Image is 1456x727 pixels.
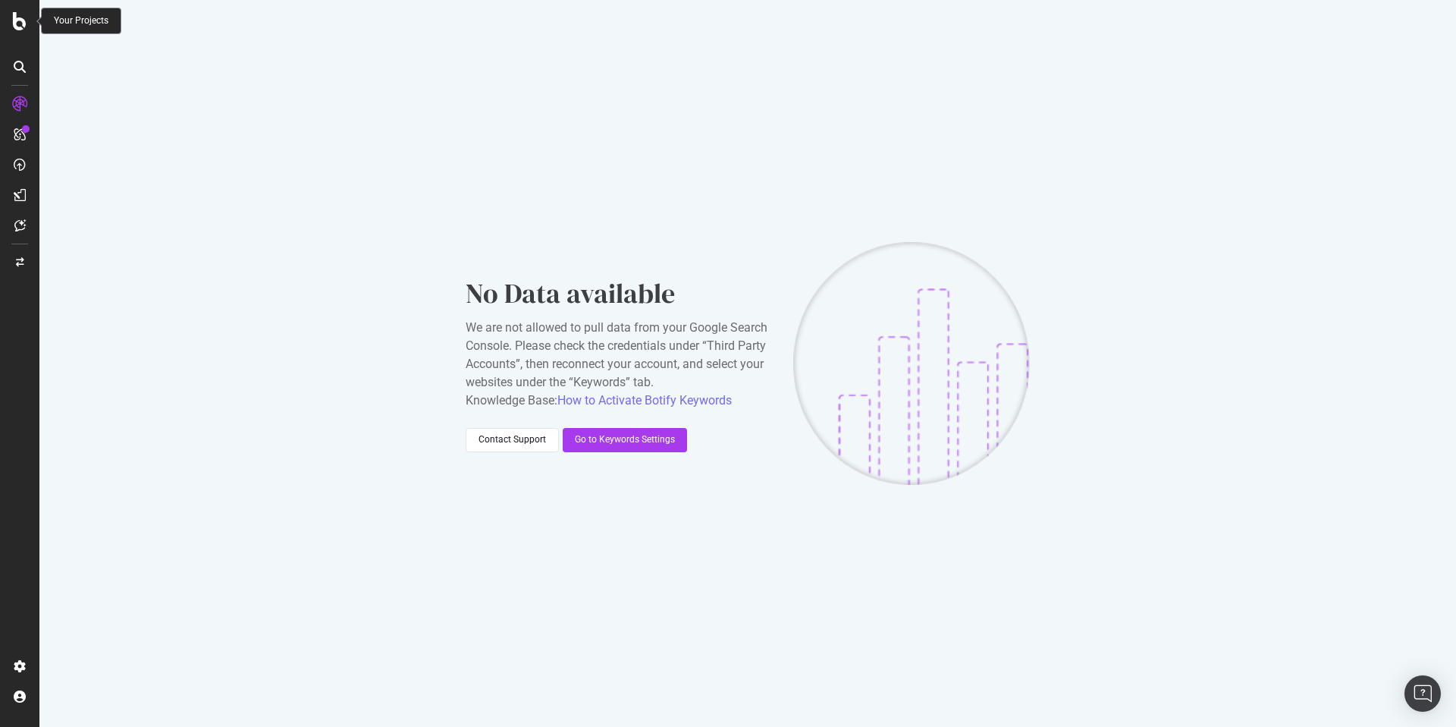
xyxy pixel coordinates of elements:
[466,275,769,313] div: No Data available
[479,433,546,446] div: Contact Support
[466,393,557,408] span: Knowledge Base:
[466,428,559,452] button: Contact Support
[563,428,687,452] button: Go to Keywords Settings
[575,433,675,446] div: Go to Keywords Settings
[793,242,1030,485] img: Chd7Zq7f.png
[557,393,732,408] a: How to Activate Botify Keywords
[466,319,769,410] div: We are not allowed to pull data from your Google Search Console. Please check the credentials und...
[1404,675,1441,712] div: Open Intercom Messenger
[54,14,108,27] div: Your Projects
